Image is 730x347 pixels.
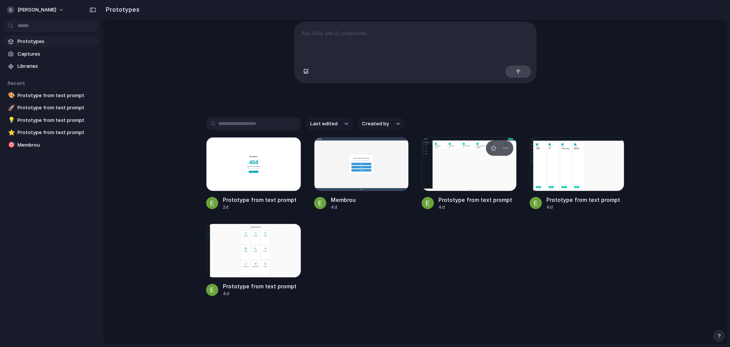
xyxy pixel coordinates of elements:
[438,204,512,211] div: 4d
[4,4,68,16] button: [PERSON_NAME]
[546,196,620,204] div: Prototype from text prompt
[8,141,13,149] div: 🎯
[331,196,356,204] div: Membrou
[4,127,99,138] a: ⭐Prototype from text prompt
[7,141,14,149] button: 🎯
[7,92,14,99] button: 🎨
[310,120,338,128] span: Last edited
[8,91,13,100] div: 🎨
[223,204,297,211] div: 2d
[4,90,99,101] a: 🎨Prototype from text prompt
[8,104,13,112] div: 🚀
[206,224,301,297] a: Prototype from text promptPrototype from text prompt4d
[422,137,517,211] a: Prototype from text promptPrototype from text prompt4d
[206,137,301,211] a: Prototype from text promptPrototype from text prompt2d
[17,6,56,14] span: [PERSON_NAME]
[362,120,389,128] span: Created by
[223,196,297,204] div: Prototype from text prompt
[331,204,356,211] div: 4d
[357,117,405,130] button: Created by
[438,196,512,204] div: Prototype from text prompt
[103,5,140,14] h2: Prototypes
[7,117,14,124] button: 💡
[8,80,25,86] span: Recent
[17,104,96,112] span: Prototype from text prompt
[8,116,13,125] div: 💡
[4,36,99,47] a: Prototypes
[530,137,625,211] a: Prototype from text promptPrototype from text prompt4d
[17,50,96,58] span: Captures
[7,104,14,112] button: 🚀
[8,128,13,137] div: ⭐
[223,290,297,297] div: 4d
[223,282,297,290] div: Prototype from text prompt
[17,38,96,45] span: Prototypes
[17,141,96,149] span: Membrou
[4,115,99,126] a: 💡Prototype from text prompt
[7,129,14,136] button: ⭐
[17,62,96,70] span: Libraries
[314,137,409,211] a: MembrouMembrou4d
[4,48,99,60] a: Captures
[17,117,96,124] span: Prototype from text prompt
[4,61,99,72] a: Libraries
[546,204,620,211] div: 4d
[17,92,96,99] span: Prototype from text prompt
[4,139,99,151] a: 🎯Membrou
[17,129,96,136] span: Prototype from text prompt
[4,102,99,114] a: 🚀Prototype from text prompt
[306,117,353,130] button: Last edited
